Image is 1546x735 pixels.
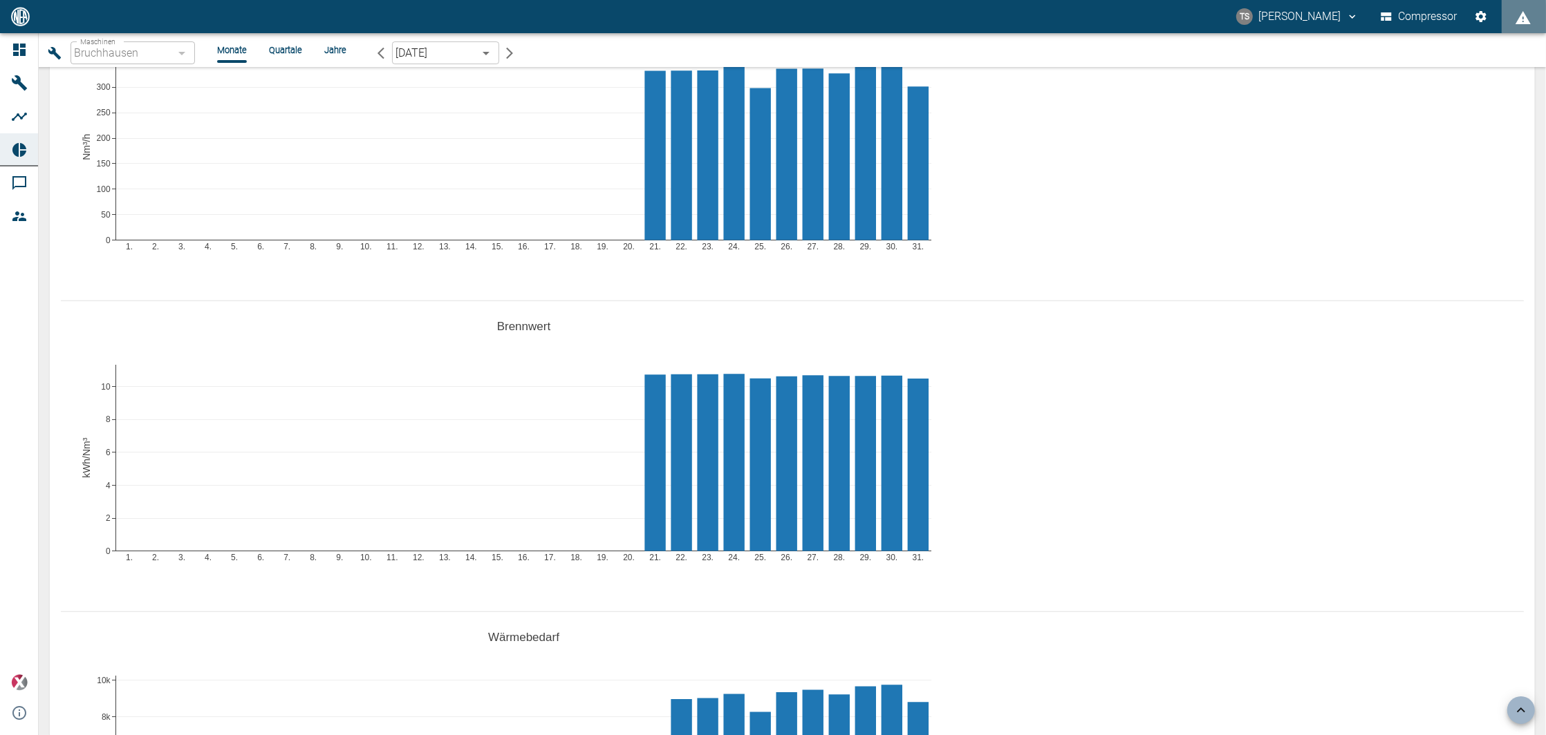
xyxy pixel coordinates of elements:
button: arrow-forward [499,41,523,64]
button: arrow-back [369,41,392,64]
li: Quartale [269,44,302,57]
button: scroll back to top [1507,696,1535,724]
span: Maschinen [80,37,115,46]
img: Xplore Logo [11,674,28,691]
button: Einstellungen [1469,4,1493,29]
div: Bruchhausen [71,41,195,64]
div: [DATE] [392,41,499,64]
li: Jahre [324,44,346,57]
img: logo [10,7,31,26]
div: TS [1236,8,1253,25]
button: Compressor [1378,4,1460,29]
button: timo.streitbuerger@arcanum-energy.de [1234,4,1361,29]
li: Monate [217,44,247,57]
